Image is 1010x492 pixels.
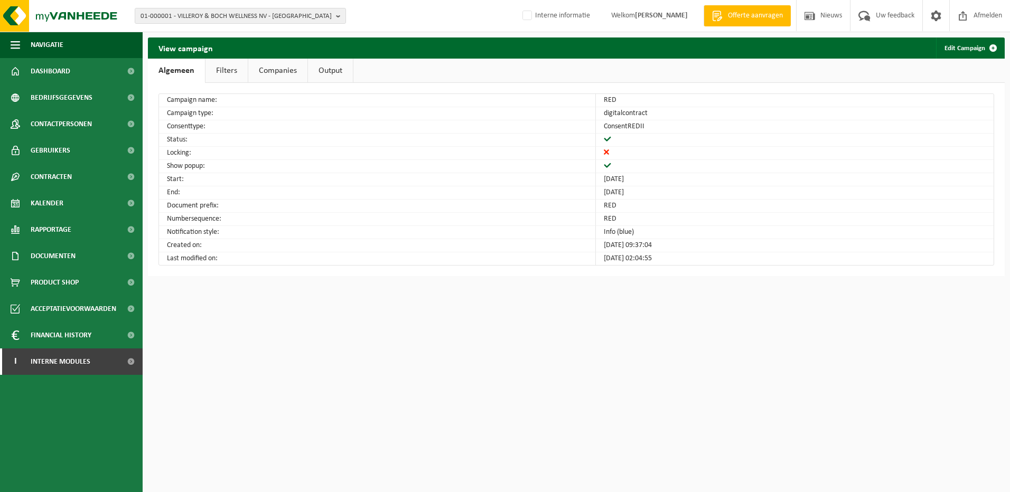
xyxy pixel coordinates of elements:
[308,59,353,83] a: Output
[31,243,76,269] span: Documenten
[159,120,596,134] td: Consenttype:
[31,111,92,137] span: Contactpersonen
[159,252,596,265] td: Last modified on:
[159,239,596,252] td: Created on:
[159,186,596,200] td: End:
[596,186,994,200] td: [DATE]
[11,348,20,375] span: I
[596,239,994,252] td: [DATE] 09:37:04
[596,252,994,265] td: [DATE] 02:04:55
[604,136,611,141] img: check.png
[159,107,596,120] td: Campaign type:
[205,59,248,83] a: Filters
[159,173,596,186] td: Start:
[159,200,596,213] td: Document prefix:
[31,322,91,348] span: Financial History
[31,296,116,322] span: Acceptatievoorwaarden
[141,8,332,24] span: 01-000001 - VILLEROY & BOCH WELLNESS NV - [GEOGRAPHIC_DATA]
[936,37,1004,59] a: Edit Campaign
[159,160,596,173] td: Show popup:
[159,226,596,239] td: Notification style:
[159,134,596,147] td: Status:
[31,84,92,111] span: Bedrijfsgegevens
[135,8,346,24] button: 01-000001 - VILLEROY & BOCH WELLNESS NV - [GEOGRAPHIC_DATA]
[248,59,307,83] a: Companies
[31,348,90,375] span: Interne modules
[596,173,994,186] td: [DATE]
[596,226,994,239] td: Info (blue)
[31,137,70,164] span: Gebruikers
[159,147,596,160] td: Locking:
[31,216,71,243] span: Rapportage
[725,11,785,21] span: Offerte aanvragen
[704,5,791,26] a: Offerte aanvragen
[596,94,994,107] td: RED
[31,164,72,190] span: Contracten
[596,107,994,120] td: digitalcontract
[604,163,611,168] img: check.png
[596,120,994,134] td: ConsentREDII
[148,37,223,58] h2: View campaign
[148,59,205,83] a: Algemeen
[596,200,994,213] td: RED
[596,213,994,226] td: RED
[31,58,70,84] span: Dashboard
[31,190,63,216] span: Kalender
[31,32,63,58] span: Navigatie
[604,149,609,155] img: error.png
[159,213,596,226] td: Numbersequence:
[31,269,79,296] span: Product Shop
[159,94,596,107] td: Campaign name:
[635,12,688,20] strong: [PERSON_NAME]
[520,8,590,24] label: Interne informatie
